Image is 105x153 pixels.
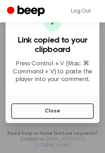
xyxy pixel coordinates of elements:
[7,5,47,18] a: Beep
[11,60,94,84] p: Press Control + V (Mac: ⌘ Command + V) to paste the player into your comment.
[11,36,94,54] h3: Link copied to your clipboard
[11,103,94,119] button: Close
[44,15,61,31] div: ✔
[64,3,98,20] a: Log Out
